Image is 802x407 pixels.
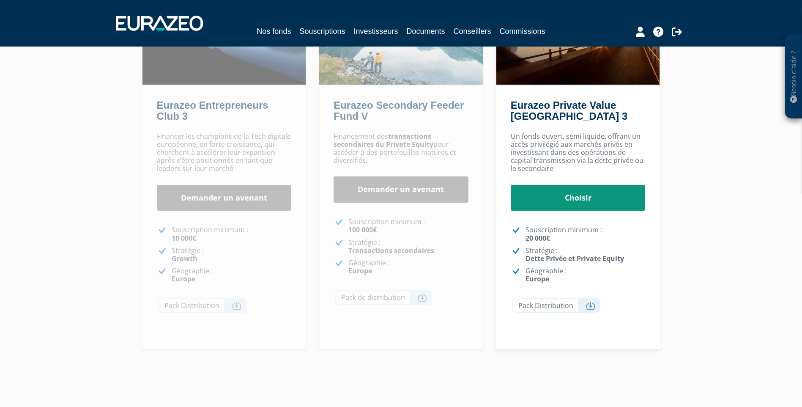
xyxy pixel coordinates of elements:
strong: transactions secondaires du Private Equity [334,132,433,149]
p: Souscription minimum : [172,226,292,242]
strong: 10 000€ [172,234,196,243]
p: Stratégie : [526,247,646,263]
a: Eurazeo Secondary Feeder Fund V [334,99,464,122]
p: Géographie : [348,259,468,275]
a: Documents [407,25,445,37]
strong: 100 000€ [348,225,377,234]
a: Eurazeo Entrepreneurs Club 3 [157,99,268,122]
a: Nos fonds [257,25,291,38]
p: Stratégie : [172,247,292,263]
a: Demander un avenant [334,176,468,203]
strong: Europe [348,266,372,275]
strong: Europe [526,274,549,283]
p: Financement des pour accéder à des portefeuilles matures et diversifiés. [334,132,468,165]
p: Un fonds ouvert, semi liquide, offrant un accès privilégié aux marchés privés en investissant dan... [511,132,646,173]
p: Géographie : [172,267,292,283]
strong: 20 000€ [526,234,550,243]
a: Pack Distribution [512,298,600,313]
a: Eurazeo Private Value [GEOGRAPHIC_DATA] 3 [511,99,627,122]
a: Choisir [511,185,646,211]
a: Pack de distribution [335,290,432,305]
p: Souscription minimum : [526,226,646,242]
a: Demander un avenant [157,185,292,211]
a: Investisseurs [353,25,398,37]
a: Pack Distribution [159,298,246,313]
p: Géographie : [526,267,646,283]
strong: Europe [172,274,195,283]
strong: Dette Privée et Private Equity [526,254,624,263]
img: 1732889491-logotype_eurazeo_blanc_rvb.png [116,16,203,31]
a: Souscriptions [299,25,345,37]
p: Financer les champions de la Tech digitale européenne, en forte croissance, qui cherchent à accél... [157,132,292,173]
p: Souscription minimum : [348,218,468,234]
strong: Growth [172,254,197,263]
a: Commissions [500,25,545,37]
a: Conseillers [454,25,491,37]
p: Stratégie : [348,239,468,255]
p: Besoin d'aide ? [789,38,799,115]
strong: Transactions secondaires [348,246,434,255]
